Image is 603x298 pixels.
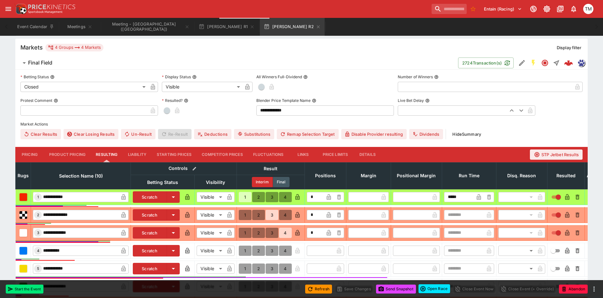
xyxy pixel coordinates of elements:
span: 5 [36,266,41,271]
button: Starting Prices [152,147,197,162]
button: 4 [279,246,292,256]
button: No Bookmarks [468,4,478,14]
span: Betting Status [140,179,185,186]
img: PriceKinetics Logo [14,3,27,15]
th: Result [237,162,305,175]
button: [PERSON_NAME] R1 [195,18,259,36]
button: 1 [239,192,252,202]
button: Start the Event [6,285,43,294]
button: 2 [252,210,265,220]
button: Scratch [133,227,167,239]
th: Controls [131,162,237,175]
button: Fluctuations [248,147,289,162]
th: Resulted [547,162,584,189]
button: Links [289,147,318,162]
button: [PERSON_NAME] R2 [260,18,325,36]
th: Positional Margin [391,162,442,189]
button: Closed [539,57,551,69]
button: 3 [266,228,278,238]
button: Event Calendar [13,18,58,36]
button: Abandon [559,285,588,294]
button: Live Bet Delay [425,98,430,103]
button: Deductions [194,129,231,139]
button: 2 [252,192,265,202]
button: Edit Detail [516,57,528,69]
button: STP Jetbet Results [530,149,583,160]
h5: Markets [20,44,43,51]
button: 2 [252,228,265,238]
div: Visible [197,210,224,220]
th: Rugs [16,162,31,189]
p: Live Bet Delay [398,98,424,103]
p: Display Status [162,74,191,80]
button: Scratch [133,191,167,203]
button: Open Race [418,284,450,293]
button: Connected to PK [528,3,539,15]
button: Notifications [568,3,579,15]
button: more [590,285,598,293]
button: Scratch [133,209,167,221]
button: Protest Comment [54,98,58,103]
span: Selection Name (10) [52,172,110,180]
button: 2724Transaction(s) [458,57,514,68]
button: 4 [279,264,292,274]
th: Run Time [442,162,496,189]
button: Refresh [305,285,332,294]
button: Display filter [553,42,585,53]
button: Price Limits [318,147,353,162]
button: Betting Status [50,75,55,79]
button: Documentation [554,3,566,15]
th: Margin [346,162,391,189]
p: Blender Price Template Name [256,98,311,103]
button: Clear Losing Results [64,129,118,139]
span: Mark an event as closed and abandoned. [559,285,588,292]
button: Competitor Prices [197,147,248,162]
span: Re-Result [158,129,192,139]
span: Visibility [199,179,232,186]
th: Disq. Reason [496,162,547,189]
button: Resulted? [184,98,188,103]
button: SGM Enabled [528,57,539,69]
button: 3 [266,210,278,220]
h6: Final Field [28,59,52,66]
button: Number of Winners [434,75,439,79]
div: Visible [197,228,224,238]
label: Market Actions [20,119,583,129]
button: open drawer [3,3,14,15]
button: 3 [266,246,278,256]
button: Meetings [59,18,100,36]
button: HideSummary [448,129,485,139]
div: 4 Groups 4 Markets [48,44,101,51]
button: Send Snapshot [376,285,416,294]
button: Blender Price Template Name [312,98,316,103]
button: Meeting - Addington (NZ) [102,18,193,36]
button: Substitutions [234,129,274,139]
button: Display Status [192,75,197,79]
button: 2 [252,246,265,256]
div: 9eecdafe-83bb-4aa5-b8c2-a099685ec57e [564,58,573,67]
img: grnz [578,59,585,66]
span: 3 [36,231,41,235]
div: Closed [20,82,148,92]
p: All Winners Full-Dividend [256,74,302,80]
button: All Winners Full-Dividend [303,75,308,79]
button: Final Field [15,57,458,69]
p: Protest Comment [20,98,52,103]
button: 1 [239,246,252,256]
p: Number of Winners [398,74,433,80]
button: Pricing [15,147,44,162]
button: Un-Result [121,129,155,139]
button: Interim [252,177,273,187]
button: Tristan Matheson [581,2,595,16]
button: 4 [279,228,292,238]
div: Visible [162,82,242,92]
button: Select Tenant [480,4,526,14]
button: Disable Provider resulting [341,129,407,139]
svg: Closed [541,59,549,67]
div: Visible [197,192,224,202]
button: 3 [266,264,278,274]
img: PriceKinetics [28,4,75,9]
button: Clear Results [20,129,61,139]
button: 2 [252,264,265,274]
